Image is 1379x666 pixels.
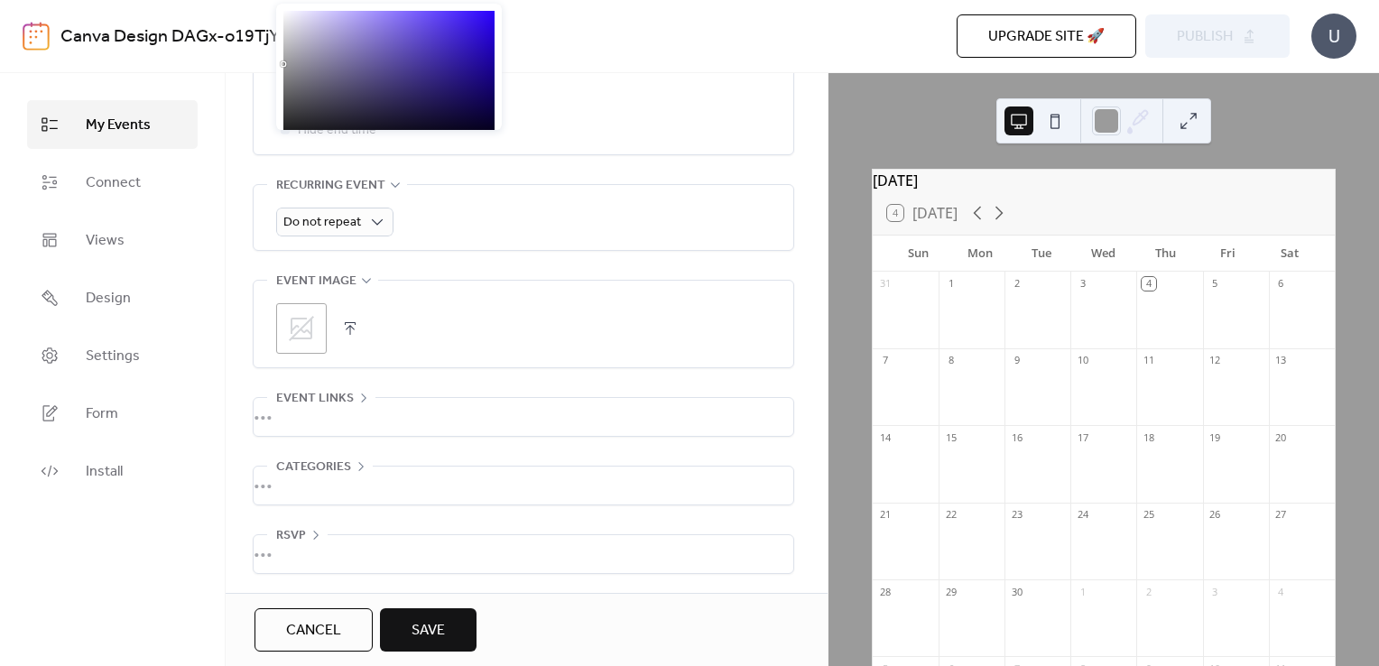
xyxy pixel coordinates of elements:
[276,388,354,410] span: Event links
[1073,236,1135,272] div: Wed
[873,170,1335,191] div: [DATE]
[1142,430,1155,444] div: 18
[27,158,198,207] a: Connect
[1208,277,1222,291] div: 5
[1208,430,1222,444] div: 19
[878,508,892,522] div: 21
[1142,585,1155,598] div: 2
[1197,236,1259,272] div: Fri
[255,608,373,652] button: Cancel
[944,585,958,598] div: 29
[86,403,118,425] span: Form
[1142,277,1155,291] div: 4
[1010,277,1023,291] div: 2
[27,100,198,149] a: My Events
[1274,430,1288,444] div: 20
[60,20,280,54] a: Canva Design DAGx-o19TjY
[1208,354,1222,367] div: 12
[1076,277,1089,291] div: 3
[27,273,198,322] a: Design
[254,467,793,504] div: •••
[1010,430,1023,444] div: 16
[86,230,125,252] span: Views
[1258,236,1320,272] div: Sat
[1010,585,1023,598] div: 30
[944,508,958,522] div: 22
[27,331,198,380] a: Settings
[380,608,477,652] button: Save
[27,389,198,438] a: Form
[1274,585,1288,598] div: 4
[1076,508,1089,522] div: 24
[86,461,123,483] span: Install
[1142,354,1155,367] div: 11
[276,175,385,197] span: Recurring event
[298,120,376,142] span: Hide end time
[887,236,949,272] div: Sun
[86,288,131,310] span: Design
[27,216,198,264] a: Views
[1011,236,1073,272] div: Tue
[878,430,892,444] div: 14
[878,277,892,291] div: 31
[254,535,793,573] div: •••
[276,303,327,354] div: ;
[1208,585,1222,598] div: 3
[412,620,445,642] span: Save
[1010,508,1023,522] div: 23
[1208,508,1222,522] div: 26
[1076,585,1089,598] div: 1
[878,354,892,367] div: 7
[86,346,140,367] span: Settings
[23,22,50,51] img: logo
[949,236,1011,272] div: Mon
[254,398,793,436] div: •••
[1010,354,1023,367] div: 9
[1076,430,1089,444] div: 17
[283,210,361,235] span: Do not repeat
[286,620,341,642] span: Cancel
[276,457,351,478] span: Categories
[1311,14,1356,59] div: U
[944,430,958,444] div: 15
[944,354,958,367] div: 8
[1134,236,1197,272] div: Thu
[86,115,151,136] span: My Events
[944,277,958,291] div: 1
[957,14,1136,58] button: Upgrade site 🚀
[27,447,198,495] a: Install
[1142,508,1155,522] div: 25
[86,172,141,194] span: Connect
[276,525,306,547] span: RSVP
[1274,354,1288,367] div: 13
[878,585,892,598] div: 28
[1076,354,1089,367] div: 10
[988,26,1105,48] span: Upgrade site 🚀
[276,271,356,292] span: Event image
[1274,277,1288,291] div: 6
[1274,508,1288,522] div: 27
